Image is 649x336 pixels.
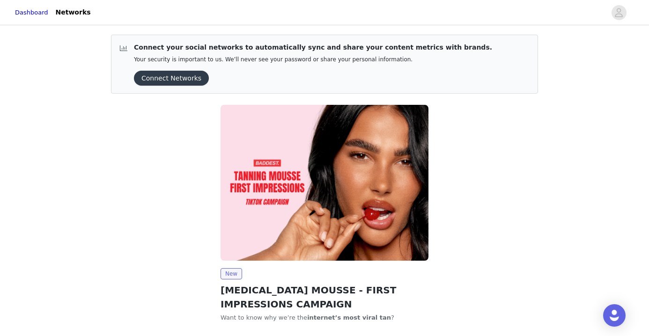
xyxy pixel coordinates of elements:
p: Want to know why we’re the ? [221,313,428,322]
div: avatar [614,5,623,20]
p: Your security is important to us. We’ll never see your password or share your personal information. [134,56,492,63]
a: Networks [50,2,96,23]
h2: [MEDICAL_DATA] MOUSSE - FIRST IMPRESSIONS CAMPAIGN [221,283,428,311]
div: Open Intercom Messenger [603,304,626,327]
strong: internet’s most viral tan [307,314,391,321]
a: Dashboard [15,8,48,17]
button: Connect Networks [134,71,209,86]
span: New [221,268,242,279]
p: Connect your social networks to automatically sync and share your content metrics with brands. [134,43,492,52]
img: Baddest Bod [221,105,428,261]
